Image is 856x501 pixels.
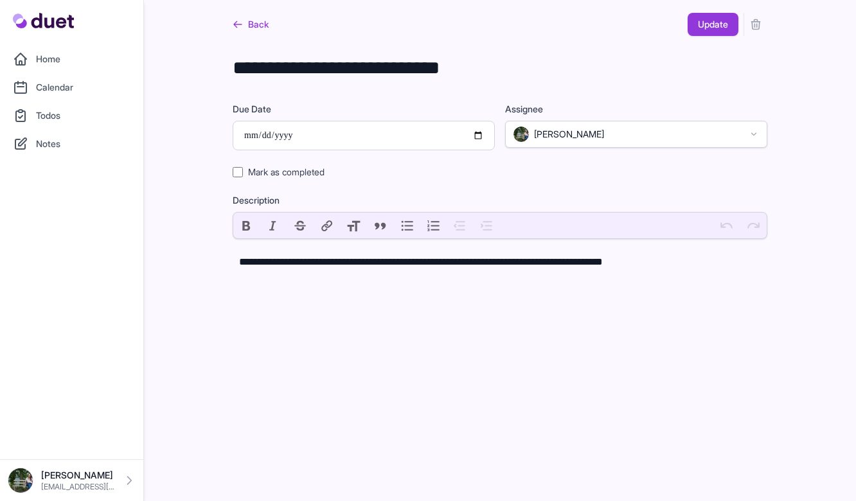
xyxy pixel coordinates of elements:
[394,213,421,238] button: Bullets
[534,128,604,141] span: [PERSON_NAME]
[8,468,33,493] img: DSC08576_Original.jpeg
[340,213,367,238] button: Heading
[505,103,767,116] label: Assignee
[260,213,287,238] button: Italic
[233,213,260,238] button: Bold
[8,131,136,157] a: Notes
[420,213,447,238] button: Numbers
[41,469,115,482] p: [PERSON_NAME]
[8,103,136,128] a: Todos
[713,213,740,238] button: Undo
[233,194,767,207] label: Description
[505,121,767,148] button: [PERSON_NAME]
[287,213,314,238] button: Strikethrough
[8,75,136,100] a: Calendar
[233,103,495,116] label: Due Date
[513,127,529,142] img: DSC08576_Original.jpeg
[8,46,136,72] a: Home
[8,468,136,493] a: [PERSON_NAME] [EMAIL_ADDRESS][DOMAIN_NAME]
[740,213,767,238] button: Redo
[367,213,394,238] button: Quote
[41,482,115,492] p: [EMAIL_ADDRESS][DOMAIN_NAME]
[447,213,474,238] button: Decrease Level
[688,13,738,36] button: Update
[314,213,341,238] button: Link
[233,13,269,36] a: Back
[248,166,325,179] label: Mark as completed
[474,213,501,238] button: Increase Level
